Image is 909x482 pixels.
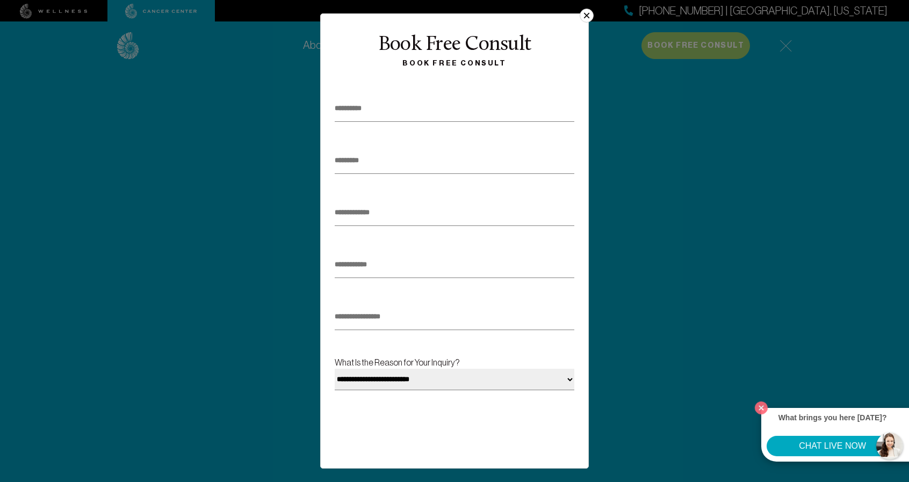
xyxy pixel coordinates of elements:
[335,416,497,457] iframe: Widget containing checkbox for hCaptcha security challenge
[580,9,594,23] button: ×
[778,413,887,422] strong: What brings you here [DATE]?
[767,436,898,456] button: CHAT LIVE NOW
[332,34,577,56] div: Book Free Consult
[335,356,574,407] label: What Is the Reason for Your Inquiry?
[335,369,574,390] select: What Is the Reason for Your Inquiry?
[332,57,577,70] div: Book Free Consult
[752,399,770,417] button: Close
